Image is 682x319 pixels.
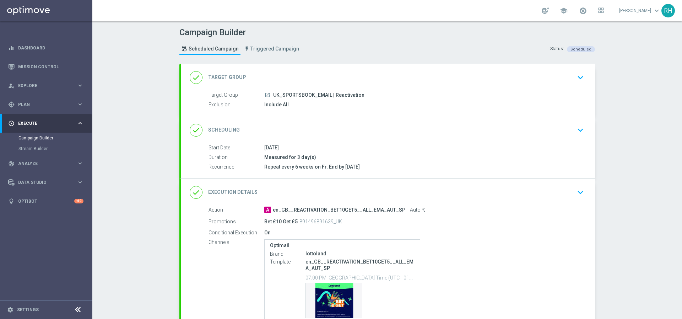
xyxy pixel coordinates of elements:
div: Dashboard [8,38,83,57]
h2: Target Group [208,74,246,81]
label: Conditional Execution [209,230,264,236]
p: 07:00 PM [GEOGRAPHIC_DATA] Time (UTC +01:00) [305,274,415,281]
i: keyboard_arrow_down [575,187,586,198]
label: Promotions [209,218,264,225]
p: Bet £10 Get £5 [264,218,298,225]
span: Auto % [410,207,426,213]
i: done [190,71,202,84]
button: Data Studio keyboard_arrow_right [8,180,84,185]
button: lightbulb Optibot +10 [8,198,84,204]
span: Plan [18,102,77,107]
div: equalizer Dashboard [8,45,84,51]
div: Campaign Builder [18,133,92,143]
div: Plan [8,101,77,108]
p: en_GB__REACTIVATION_BET10GET5__ALL_EMA_AUT_SP [305,259,415,271]
label: Optimail [270,243,415,249]
label: Exclusion [209,102,264,108]
div: done Target Group keyboard_arrow_down [190,71,586,84]
div: Measured for 3 day(s) [264,154,581,161]
div: On [264,229,581,236]
div: Data Studio [8,179,77,186]
div: Execute [8,120,77,127]
div: Optibot [8,192,83,211]
div: Analyze [8,160,77,167]
label: Target Group [209,92,264,99]
div: Status: [550,46,564,52]
i: launch [265,92,270,98]
span: school [560,7,568,15]
label: Channels [209,239,264,246]
a: Triggered Campaign [242,43,301,55]
i: keyboard_arrow_down [575,72,586,83]
button: person_search Explore keyboard_arrow_right [8,83,84,89]
span: keyboard_arrow_down [653,7,661,15]
span: en_GB__REACTIVATION_BET10GET5__ALL_EMA_AUT_SP [273,207,405,213]
label: Brand [270,251,305,257]
i: equalizer [8,45,15,51]
span: Triggered Campaign [250,46,299,52]
button: play_circle_outline Execute keyboard_arrow_right [8,121,84,126]
div: RH [661,4,675,17]
i: keyboard_arrow_right [77,179,83,186]
span: Scheduled [570,47,591,52]
span: Analyze [18,161,77,166]
span: Scheduled Campaign [189,46,239,52]
i: done [190,186,202,199]
a: Dashboard [18,38,83,57]
i: play_circle_outline [8,120,15,127]
i: person_search [8,83,15,89]
i: settings [7,307,13,313]
span: Explore [18,84,77,88]
div: done Execution Details keyboard_arrow_down [190,186,586,199]
div: [DATE] [264,144,581,151]
div: lottoland [305,250,415,257]
i: lightbulb [8,198,15,204]
a: Mission Control [18,57,83,76]
span: Execute [18,121,77,126]
div: +10 [74,199,83,203]
span: Data Studio [18,180,77,185]
i: keyboard_arrow_right [77,101,83,108]
a: Scheduled Campaign [179,43,240,55]
i: gps_fixed [8,101,15,108]
div: done Scheduling keyboard_arrow_down [190,123,586,137]
i: keyboard_arrow_right [77,120,83,127]
label: Recurrence [209,164,264,170]
a: Settings [17,308,39,312]
button: Mission Control [8,64,84,70]
button: gps_fixed Plan keyboard_arrow_right [8,102,84,107]
i: keyboard_arrow_down [575,125,586,135]
label: Duration [209,154,264,161]
span: A [264,207,271,213]
i: track_changes [8,160,15,167]
span: UK_SPORTSBOOK_EMAIL | Reactivation [273,92,364,99]
button: keyboard_arrow_down [574,186,586,199]
h2: Execution Details [208,189,258,196]
div: Explore [8,83,77,89]
label: Template [270,259,305,265]
h2: Scheduling [208,127,240,133]
button: keyboard_arrow_down [574,71,586,84]
button: track_changes Analyze keyboard_arrow_right [8,161,84,166]
div: Repeat every 6 weeks on Fr. End by [DATE] [264,163,581,170]
p: 891496891639_UK [299,218,342,225]
i: done [190,124,202,137]
a: Optibot [18,192,74,211]
div: Include All [264,101,581,108]
button: keyboard_arrow_down [574,123,586,137]
i: keyboard_arrow_right [77,160,83,167]
a: Stream Builder [18,146,74,151]
div: Stream Builder [18,143,92,154]
i: keyboard_arrow_right [77,82,83,89]
label: Action [209,207,264,213]
div: Mission Control [8,57,83,76]
a: Campaign Builder [18,135,74,141]
a: [PERSON_NAME]keyboard_arrow_down [618,5,661,16]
